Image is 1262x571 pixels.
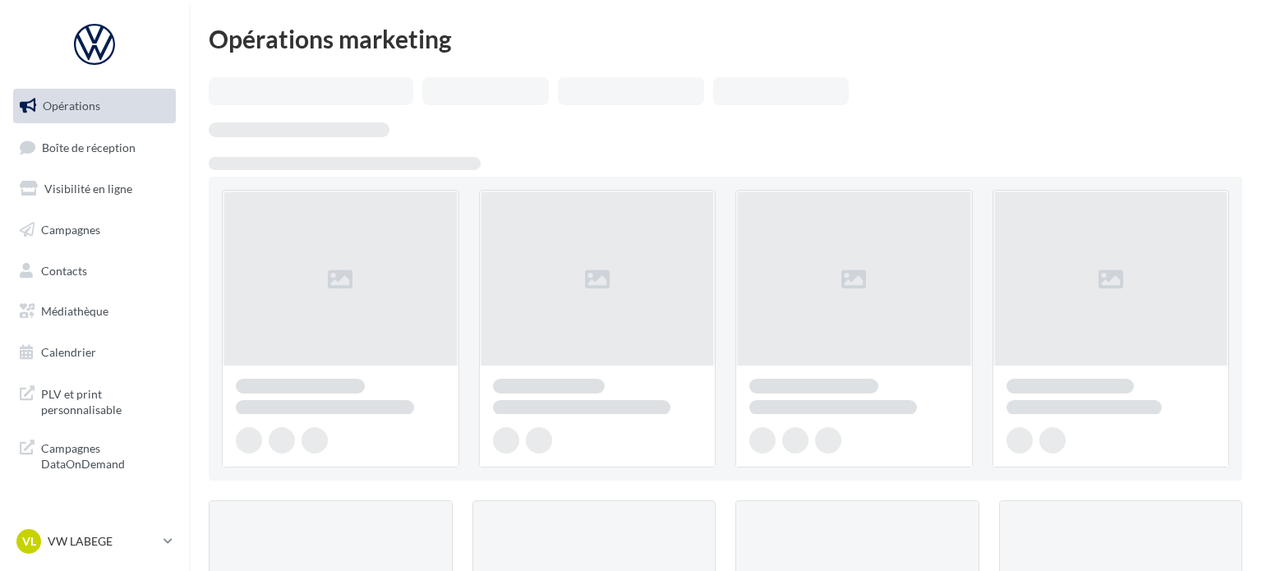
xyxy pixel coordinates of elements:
[10,294,179,329] a: Médiathèque
[10,213,179,247] a: Campagnes
[48,533,157,550] p: VW LABEGE
[10,254,179,288] a: Contacts
[10,130,179,165] a: Boîte de réception
[41,263,87,277] span: Contacts
[209,26,1242,51] div: Opérations marketing
[44,182,132,196] span: Visibilité en ligne
[41,345,96,359] span: Calendrier
[41,304,108,318] span: Médiathèque
[22,533,36,550] span: VL
[10,431,179,479] a: Campagnes DataOnDemand
[41,383,169,418] span: PLV et print personnalisable
[41,437,169,472] span: Campagnes DataOnDemand
[10,376,179,425] a: PLV et print personnalisable
[42,140,136,154] span: Boîte de réception
[43,99,100,113] span: Opérations
[10,172,179,206] a: Visibilité en ligne
[10,89,179,123] a: Opérations
[41,223,100,237] span: Campagnes
[10,335,179,370] a: Calendrier
[13,526,176,557] a: VL VW LABEGE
